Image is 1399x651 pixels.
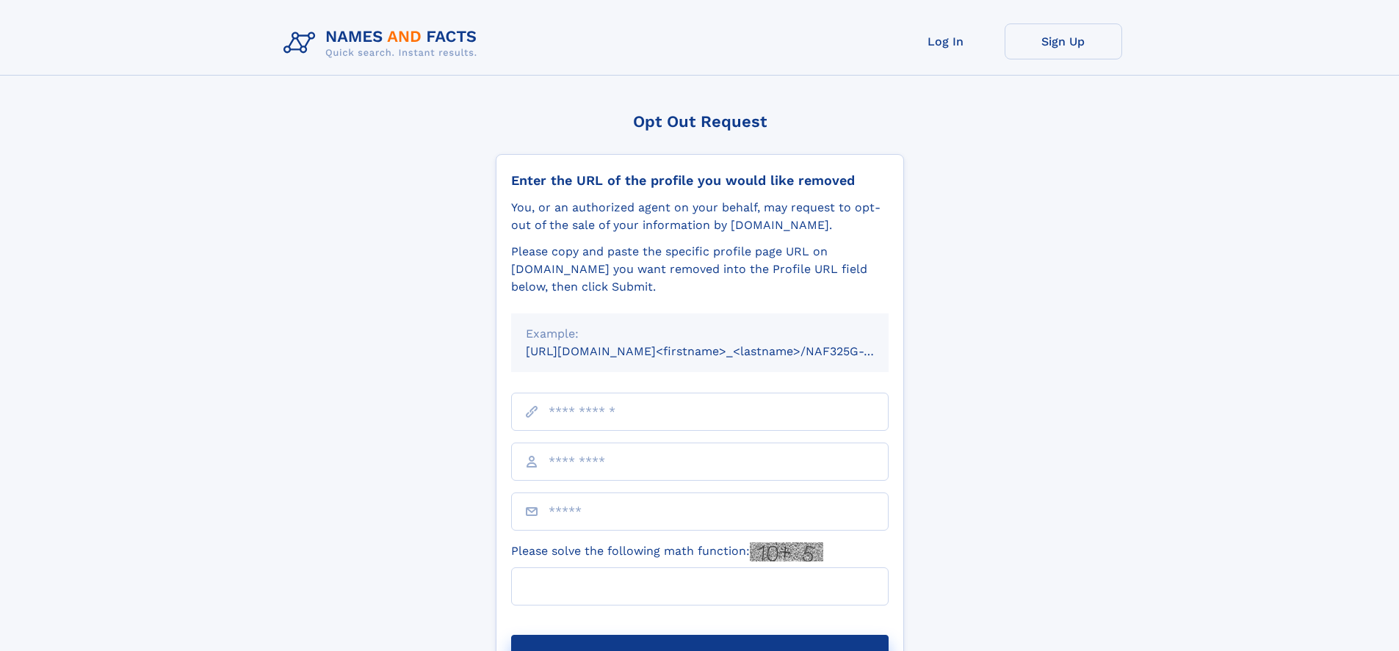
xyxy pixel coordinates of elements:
[887,23,1005,59] a: Log In
[511,199,889,234] div: You, or an authorized agent on your behalf, may request to opt-out of the sale of your informatio...
[1005,23,1122,59] a: Sign Up
[511,172,889,189] div: Enter the URL of the profile you would like removed
[511,542,823,561] label: Please solve the following math function:
[526,344,917,358] small: [URL][DOMAIN_NAME]<firstname>_<lastname>/NAF325G-xxxxxxxx
[496,112,904,131] div: Opt Out Request
[278,23,489,63] img: Logo Names and Facts
[511,243,889,296] div: Please copy and paste the specific profile page URL on [DOMAIN_NAME] you want removed into the Pr...
[526,325,874,343] div: Example:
